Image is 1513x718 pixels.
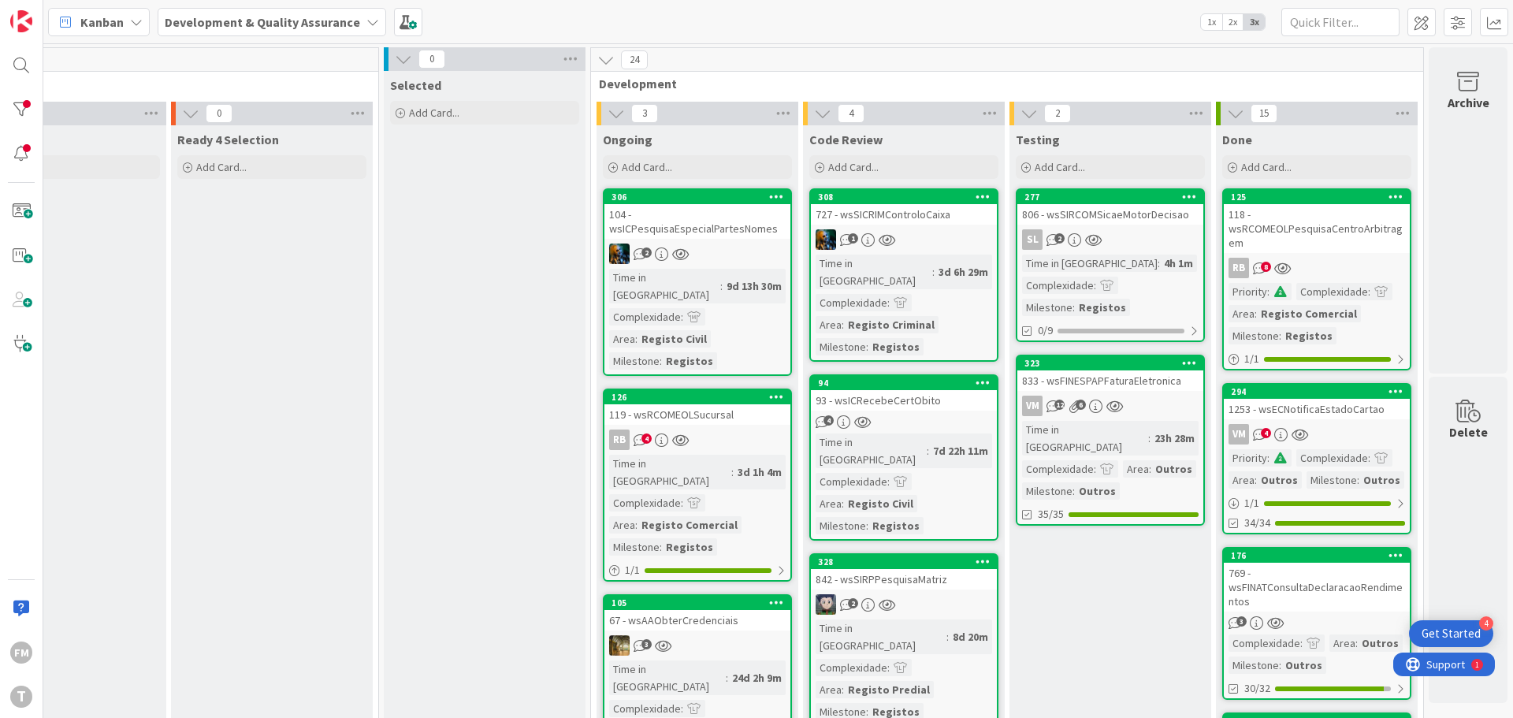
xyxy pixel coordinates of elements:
div: Time in [GEOGRAPHIC_DATA] [816,619,946,654]
div: SL [1022,229,1043,250]
div: 769 - wsFINATConsultaDeclaracaoRendimentos [1224,563,1410,612]
div: Registos [868,517,924,534]
div: VM [1224,424,1410,445]
div: Complexidade [1022,460,1094,478]
span: 3 [641,639,652,649]
span: Add Card... [1035,160,1085,174]
span: 12 [1054,400,1065,410]
span: 4 [641,433,652,444]
div: 277 [1024,192,1203,203]
span: Development [599,76,1403,91]
div: SL [1017,229,1203,250]
div: Registos [1075,299,1130,316]
div: 306 [612,192,790,203]
div: 94 [818,378,997,389]
div: VM [1229,424,1249,445]
img: JC [609,244,630,264]
span: Ready 4 Selection [177,132,279,147]
div: VM [1017,396,1203,416]
div: 176 [1231,550,1410,561]
span: : [1072,299,1075,316]
div: RB [1229,258,1249,278]
div: Registo Comercial [638,516,742,534]
div: 727 - wsSICRIMControloCaixa [811,204,997,225]
span: 1 / 1 [625,562,640,578]
a: 176769 - wsFINATConsultaDeclaracaoRendimentosComplexidade:Area:OutrosMilestone:Outros30/32 [1222,547,1411,700]
span: : [1094,277,1096,294]
div: Area [1123,460,1149,478]
span: : [1149,460,1151,478]
span: 24 [621,50,648,69]
div: JC [811,229,997,250]
span: Add Card... [1241,160,1292,174]
div: 126119 - wsRCOMEOLSucursal [604,390,790,425]
div: FM [10,642,32,664]
span: : [635,330,638,348]
span: : [866,517,868,534]
span: 1 / 1 [1244,351,1259,367]
div: Milestone [816,338,866,355]
div: 328 [811,555,997,569]
span: : [681,308,683,326]
div: 119 - wsRCOMEOLSucursal [604,404,790,425]
span: : [1279,657,1281,674]
span: : [1158,255,1160,272]
div: LS [811,594,997,615]
div: Complexidade [1296,449,1368,467]
span: : [726,669,728,686]
div: 67 - wsAAObterCredenciais [604,610,790,631]
span: : [1255,305,1257,322]
div: Registos [662,352,717,370]
div: Complexidade [609,700,681,717]
div: 277 [1017,190,1203,204]
div: Area [1229,305,1255,322]
div: Complexidade [816,659,887,676]
div: Area [609,330,635,348]
span: Support [33,2,72,21]
span: 0 [418,50,445,69]
span: 4 [1261,428,1271,438]
div: 125118 - wsRCOMEOLPesquisaCentroArbitragem [1224,190,1410,253]
div: 4 [1479,616,1493,631]
span: : [927,442,929,459]
a: 323833 - wsFINESPAPFaturaEletronicaVMTime in [GEOGRAPHIC_DATA]:23h 28mComplexidade:Area:OutrosMil... [1016,355,1205,526]
span: : [731,463,734,481]
span: 0/9 [1038,322,1053,339]
div: Time in [GEOGRAPHIC_DATA] [609,455,731,489]
span: Selected [390,77,441,93]
div: Outros [1075,482,1120,500]
div: 1/1 [1224,493,1410,513]
div: 1/1 [1224,349,1410,369]
div: 105 [612,597,790,608]
span: : [1255,471,1257,489]
div: Complexidade [1229,634,1300,652]
span: : [660,352,662,370]
div: Complexidade [609,308,681,326]
span: 2 [848,598,858,608]
span: : [866,338,868,355]
span: 0 [206,104,232,123]
div: Time in [GEOGRAPHIC_DATA] [816,433,927,468]
div: Milestone [1022,299,1072,316]
div: 23h 28m [1151,430,1199,447]
div: 8d 20m [949,628,992,645]
span: : [1148,430,1151,447]
div: 842 - wsSIRPPesquisaMatriz [811,569,997,590]
div: 306104 - wsICPesquisaEspecialPartesNomes [604,190,790,239]
div: 308 [811,190,997,204]
div: Outros [1281,657,1326,674]
div: Complexidade [816,473,887,490]
span: 3 [631,104,658,123]
span: : [681,494,683,512]
div: Milestone [609,352,660,370]
span: : [946,628,949,645]
span: Ongoing [603,132,652,147]
span: Done [1222,132,1252,147]
div: 93 - wsICRecebeCertObito [811,390,997,411]
span: : [1072,482,1075,500]
div: Milestone [1229,327,1279,344]
span: : [1357,471,1359,489]
div: Open Get Started checklist, remaining modules: 4 [1409,620,1493,647]
div: Registo Comercial [1257,305,1361,322]
div: Milestone [609,538,660,556]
